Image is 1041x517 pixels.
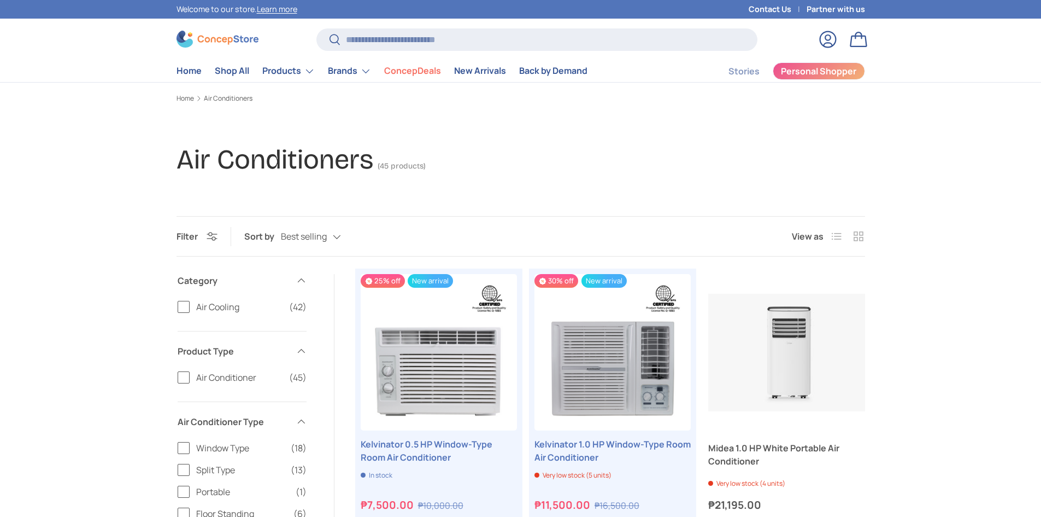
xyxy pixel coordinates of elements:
[291,463,307,477] span: (13)
[384,60,441,82] a: ConcepDeals
[454,60,506,82] a: New Arrivals
[257,4,297,14] a: Learn more
[262,60,315,82] a: Products
[281,228,363,247] button: Best selling
[708,274,864,431] a: Midea 1.0 HP White Portable Air Conditioner
[196,442,284,455] span: Window Type
[378,161,426,171] span: (45 products)
[534,274,691,431] a: Kelvinator 1.0 HP Window-Type Room Air Conditioner
[204,95,252,102] a: Air Conditioners
[177,60,202,82] a: Home
[328,60,371,82] a: Brands
[196,463,284,477] span: Split Type
[256,60,321,82] summary: Products
[178,261,307,300] summary: Category
[177,230,217,242] button: Filter
[792,230,824,243] span: View as
[196,485,289,498] span: Portable
[177,143,373,176] h1: Air Conditioners
[728,61,760,82] a: Stories
[178,415,289,428] span: Air Conditioner Type
[177,230,198,242] span: Filter
[177,31,258,48] img: ConcepStore
[178,332,307,371] summary: Product Type
[289,371,307,384] span: (45)
[361,438,517,464] a: Kelvinator 0.5 HP Window-Type Room Air Conditioner
[708,442,864,468] a: Midea 1.0 HP White Portable Air Conditioner
[289,300,307,313] span: (42)
[361,274,405,288] span: 25% off
[534,438,691,464] a: Kelvinator 1.0 HP Window-Type Room Air Conditioner
[177,94,865,103] nav: Breadcrumbs
[519,60,587,82] a: Back by Demand
[196,300,283,313] span: Air Cooling
[215,60,249,82] a: Shop All
[196,371,283,384] span: Air Conditioner
[244,230,281,243] label: Sort by
[749,3,807,15] a: Contact Us
[281,231,327,242] span: Best selling
[702,60,865,82] nav: Secondary
[178,345,289,358] span: Product Type
[178,402,307,442] summary: Air Conditioner Type
[773,62,865,80] a: Personal Shopper
[781,67,856,75] span: Personal Shopper
[291,442,307,455] span: (18)
[178,274,289,287] span: Category
[361,274,517,431] a: Kelvinator 0.5 HP Window-Type Room Air Conditioner
[177,3,297,15] p: Welcome to our store.
[296,485,307,498] span: (1)
[321,60,378,82] summary: Brands
[581,274,627,288] span: New arrival
[807,3,865,15] a: Partner with us
[177,95,194,102] a: Home
[534,274,578,288] span: 30% off
[408,274,453,288] span: New arrival
[177,60,587,82] nav: Primary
